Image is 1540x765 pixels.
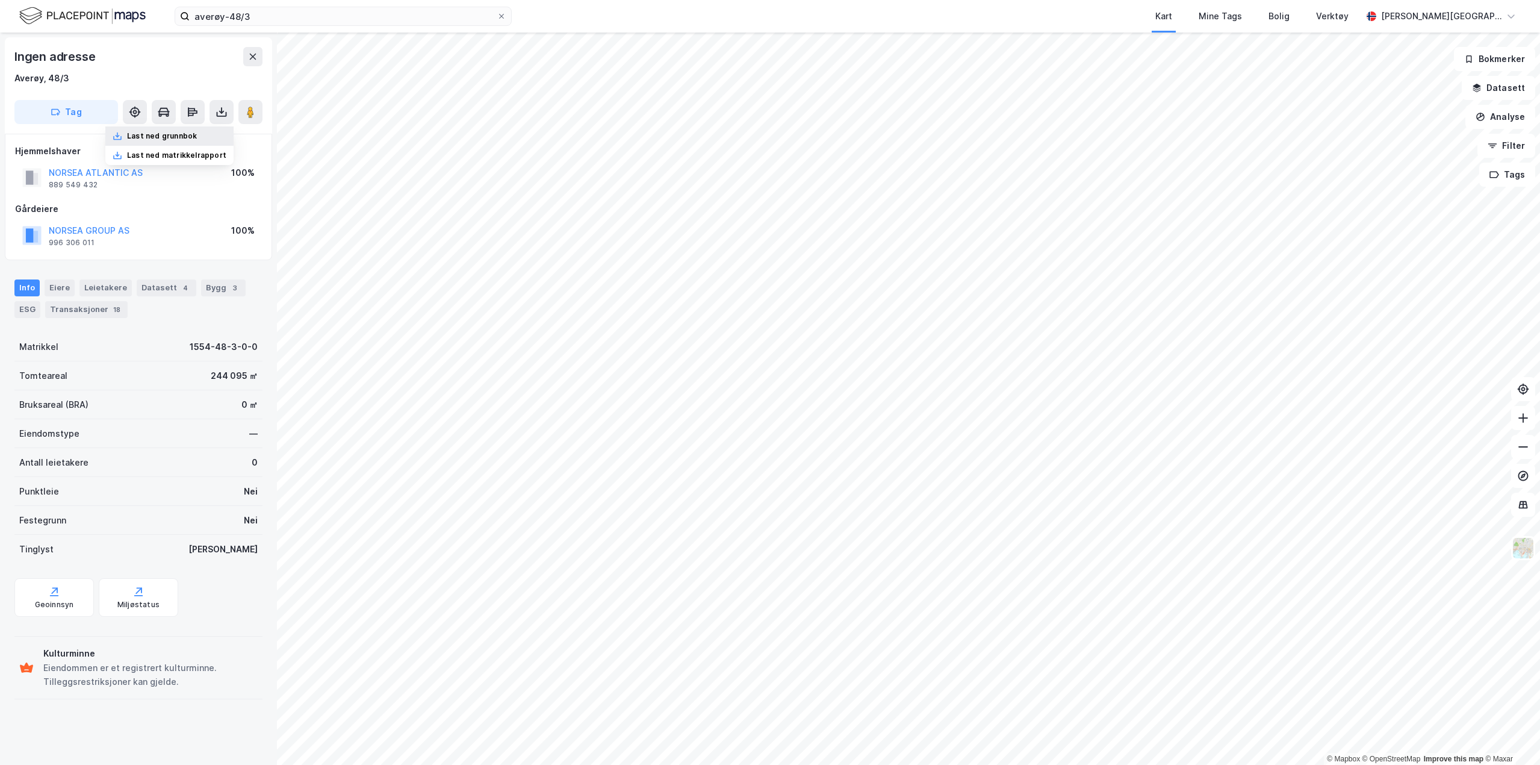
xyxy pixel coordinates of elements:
div: [PERSON_NAME][GEOGRAPHIC_DATA] [1381,9,1501,23]
div: Tomteareal [19,369,67,383]
div: Last ned grunnbok [127,131,197,141]
div: Gårdeiere [15,202,262,216]
button: Datasett [1462,76,1535,100]
div: 3 [229,282,241,294]
a: OpenStreetMap [1362,755,1421,763]
button: Tag [14,100,118,124]
div: Eiendommen er et registrert kulturminne. Tilleggsrestriksjoner kan gjelde. [43,661,258,690]
div: 889 549 432 [49,180,98,190]
div: Antall leietakere [19,455,88,470]
div: Eiendomstype [19,426,79,441]
div: Leietakere [79,279,132,296]
div: Matrikkel [19,340,58,354]
div: Nei [244,513,258,528]
div: Bruksareal (BRA) [19,398,88,412]
div: 100% [231,223,255,238]
div: Last ned matrikkelrapport [127,151,226,160]
div: 244 095 ㎡ [211,369,258,383]
div: Kulturminne [43,646,258,661]
div: 996 306 011 [49,238,95,248]
div: 4 [179,282,191,294]
a: Mapbox [1327,755,1360,763]
div: Mine Tags [1199,9,1242,23]
div: Verktøy [1316,9,1349,23]
div: Miljøstatus [117,600,160,610]
input: Søk på adresse, matrikkel, gårdeiere, leietakere eller personer [190,7,497,25]
div: — [249,426,258,441]
button: Filter [1477,134,1535,158]
div: ESG [14,301,40,318]
div: Festegrunn [19,513,66,528]
div: Info [14,279,40,296]
div: 100% [231,166,255,180]
button: Tags [1479,163,1535,187]
img: logo.f888ab2527a4732fd821a326f86c7f29.svg [19,5,146,27]
div: 0 [252,455,258,470]
div: 1554-48-3-0-0 [190,340,258,354]
div: Tinglyst [19,542,54,557]
div: Transaksjoner [45,301,128,318]
button: Analyse [1465,105,1535,129]
div: Averøy, 48/3 [14,71,69,86]
a: Improve this map [1424,755,1483,763]
div: [PERSON_NAME] [188,542,258,557]
iframe: Chat Widget [1480,707,1540,765]
img: Z [1512,537,1535,560]
div: Ingen adresse [14,47,98,66]
div: 18 [111,304,123,316]
div: 0 ㎡ [241,398,258,412]
div: Datasett [137,279,196,296]
div: Eiere [45,279,75,296]
div: Hjemmelshaver [15,144,262,158]
div: Bygg [201,279,246,296]
div: Geoinnsyn [35,600,74,610]
div: Punktleie [19,484,59,499]
button: Bokmerker [1454,47,1535,71]
div: Kart [1155,9,1172,23]
div: Nei [244,484,258,499]
div: Bolig [1268,9,1290,23]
